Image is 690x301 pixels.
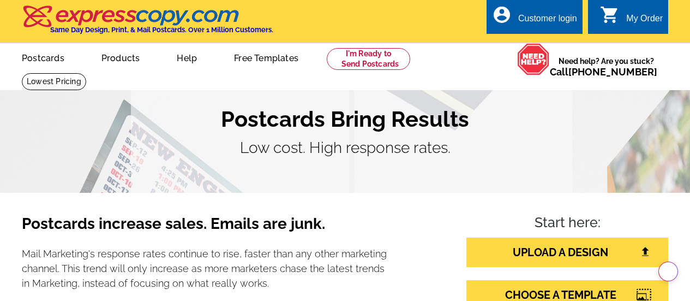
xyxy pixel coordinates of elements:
i: account_circle [492,5,512,25]
a: [PHONE_NUMBER] [568,66,657,78]
h3: Postcards increase sales. Emails are junk. [22,215,392,242]
a: shopping_cart My Order [600,12,663,26]
a: UPLOAD A DESIGN [466,238,668,267]
h4: Start here: [466,215,668,233]
h1: Postcards Bring Results [22,106,668,132]
a: account_circle Customer login [492,12,577,26]
span: Call [550,66,657,78]
p: Mail Marketing's response rates continue to rise, faster than any other marketing channel. This t... [22,246,392,291]
i: shopping_cart [600,5,620,25]
a: Products [84,44,158,70]
h4: Same Day Design, Print, & Mail Postcards. Over 1 Million Customers. [50,26,273,34]
a: Postcards [4,44,82,70]
a: Help [159,44,214,70]
p: Low cost. High response rates. [22,137,668,160]
div: Customer login [518,14,577,29]
a: Free Templates [217,44,316,70]
span: Need help? Are you stuck? [550,56,663,78]
img: help [517,43,550,75]
div: My Order [626,14,663,29]
a: Same Day Design, Print, & Mail Postcards. Over 1 Million Customers. [22,13,273,34]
